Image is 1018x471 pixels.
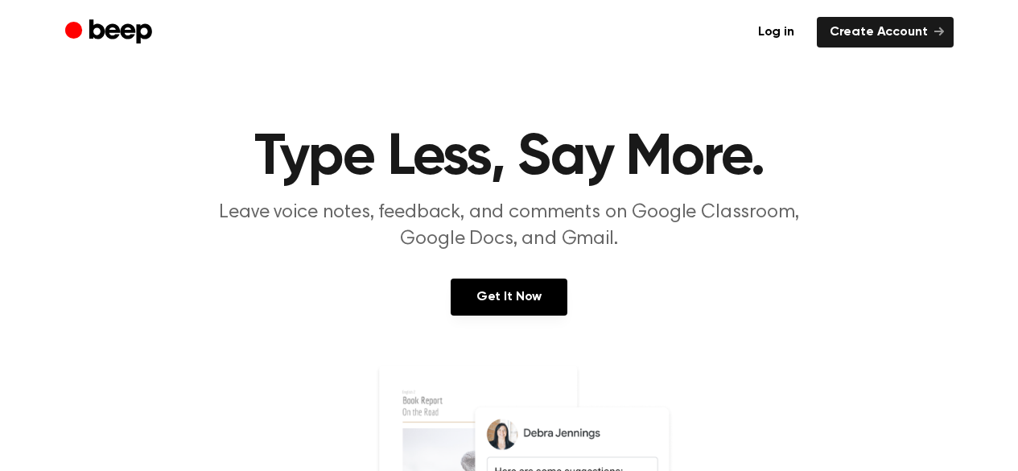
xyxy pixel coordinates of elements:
a: Log in [745,17,807,48]
p: Leave voice notes, feedback, and comments on Google Classroom, Google Docs, and Gmail. [200,200,818,253]
a: Get It Now [451,279,567,316]
h1: Type Less, Say More. [97,129,921,187]
a: Create Account [817,17,954,48]
a: Beep [65,17,156,48]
